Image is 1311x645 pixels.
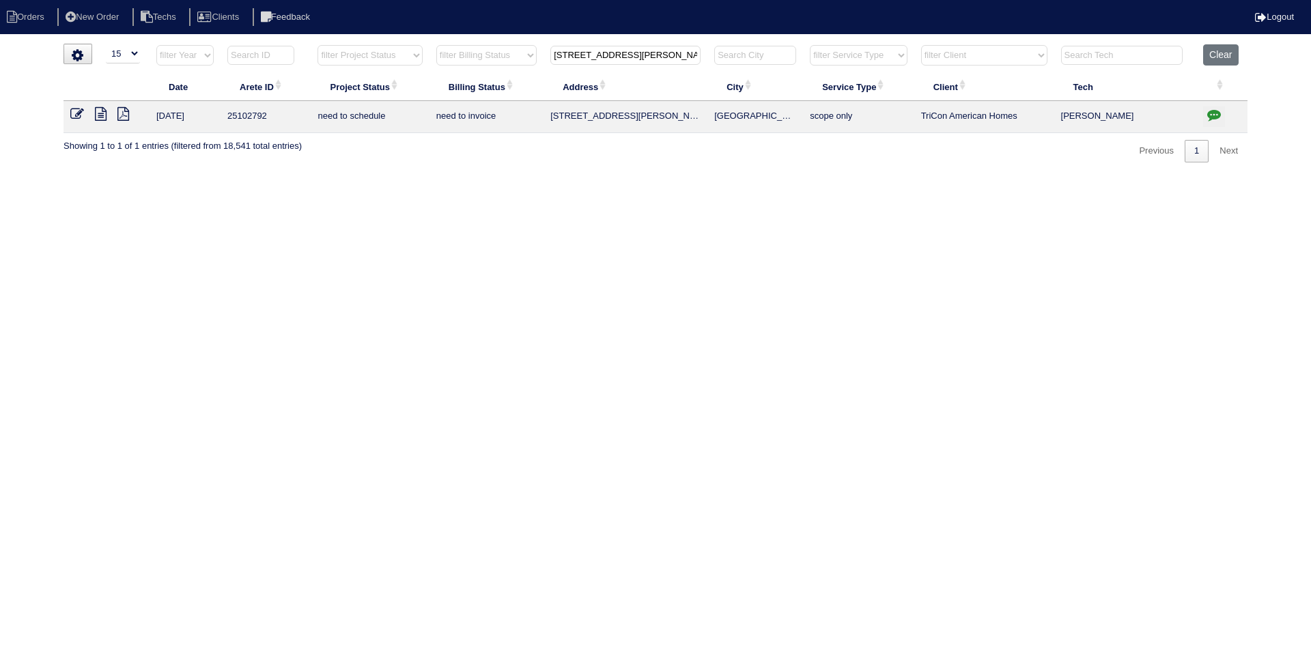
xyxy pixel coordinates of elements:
[57,12,130,22] a: New Order
[189,12,250,22] a: Clients
[1129,140,1183,162] a: Previous
[311,101,429,133] td: need to schedule
[803,101,914,133] td: scope only
[1196,72,1247,101] th: : activate to sort column ascending
[311,72,429,101] th: Project Status: activate to sort column ascending
[1203,44,1238,66] button: Clear
[221,72,311,101] th: Arete ID: activate to sort column ascending
[914,72,1054,101] th: Client: activate to sort column ascending
[64,133,302,152] div: Showing 1 to 1 of 1 entries (filtered from 18,541 total entries)
[132,8,187,27] li: Techs
[189,8,250,27] li: Clients
[429,72,544,101] th: Billing Status: activate to sort column ascending
[544,101,707,133] td: [STREET_ADDRESS][PERSON_NAME]
[221,101,311,133] td: 25102792
[544,72,707,101] th: Address: activate to sort column ascending
[132,12,187,22] a: Techs
[1185,140,1209,162] a: 1
[429,101,544,133] td: need to invoice
[253,8,321,27] li: Feedback
[57,8,130,27] li: New Order
[227,46,294,65] input: Search ID
[1210,140,1247,162] a: Next
[707,72,803,101] th: City: activate to sort column ascending
[1054,72,1197,101] th: Tech
[1054,101,1197,133] td: [PERSON_NAME]
[150,72,221,101] th: Date
[1255,12,1294,22] a: Logout
[914,101,1054,133] td: TriCon American Homes
[550,46,701,65] input: Search Address
[1061,46,1183,65] input: Search Tech
[803,72,914,101] th: Service Type: activate to sort column ascending
[714,46,796,65] input: Search City
[150,101,221,133] td: [DATE]
[707,101,803,133] td: [GEOGRAPHIC_DATA]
